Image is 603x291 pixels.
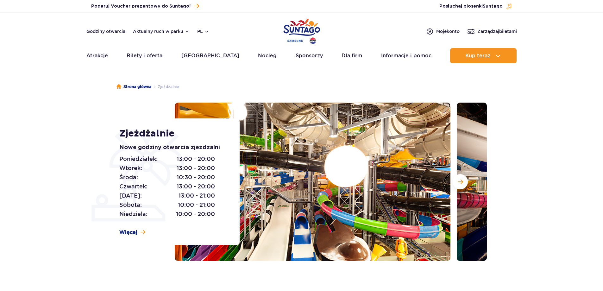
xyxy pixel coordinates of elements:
[119,182,148,191] span: Czwartek:
[127,48,162,63] a: Bilety i oferta
[181,48,239,63] a: [GEOGRAPHIC_DATA]
[91,3,191,9] span: Podaruj Voucher prezentowy do Suntago!
[258,48,277,63] a: Nocleg
[342,48,362,63] a: Dla firm
[197,28,209,35] button: pl
[439,3,512,9] button: Posłuchaj piosenkiSuntago
[119,229,145,236] a: Więcej
[151,84,179,90] li: Zjeżdżalnie
[477,28,517,35] span: Zarządzaj biletami
[119,128,225,139] h1: Zjeżdżalnie
[450,48,517,63] button: Kup teraz
[119,164,142,173] span: Wtorek:
[177,155,215,163] span: 13:00 - 20:00
[116,84,151,90] a: Strona główna
[283,16,320,45] a: Park of Poland
[119,143,225,152] p: Nowe godziny otwarcia zjeżdżalni
[296,48,323,63] a: Sponsorzy
[179,191,215,200] span: 13:00 - 21:00
[178,200,215,209] span: 10:00 - 21:00
[453,174,468,189] button: Następny slajd
[119,173,138,182] span: Środa:
[483,4,503,9] span: Suntago
[467,28,517,35] a: Zarządzajbiletami
[381,48,431,63] a: Informacje i pomoc
[177,182,215,191] span: 13:00 - 20:00
[436,28,460,35] span: Moje konto
[177,164,215,173] span: 13:00 - 20:00
[119,200,142,209] span: Sobota:
[119,229,137,236] span: Więcej
[133,29,190,34] button: Aktualny ruch w parku
[439,3,503,9] span: Posłuchaj piosenki
[119,191,142,200] span: [DATE]:
[176,210,215,218] span: 10:00 - 20:00
[177,173,215,182] span: 10:30 - 20:00
[86,28,125,35] a: Godziny otwarcia
[426,28,460,35] a: Mojekonto
[91,2,199,10] a: Podaruj Voucher prezentowy do Suntago!
[119,155,158,163] span: Poniedziałek:
[119,210,148,218] span: Niedziela:
[86,48,108,63] a: Atrakcje
[465,53,490,59] span: Kup teraz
